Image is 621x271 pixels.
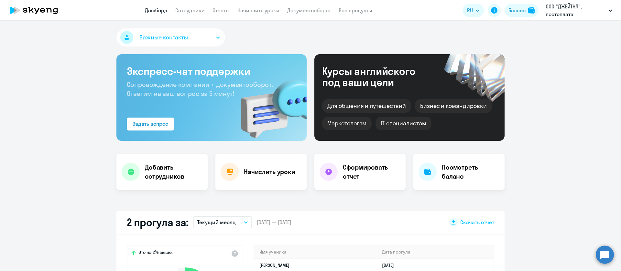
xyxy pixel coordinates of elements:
[127,216,188,229] h2: 2 прогула за:
[193,216,252,228] button: Текущий месяц
[139,33,188,42] span: Важные контакты
[442,163,499,181] h4: Посмотреть баланс
[254,245,377,259] th: Имя ученика
[197,218,236,226] p: Текущий месяц
[508,6,526,14] div: Баланс
[133,120,168,128] div: Задать вопрос
[376,117,431,130] div: IT-специалистам
[259,262,289,268] a: [PERSON_NAME]
[322,99,411,113] div: Для общения и путешествий
[467,6,473,14] span: RU
[175,7,205,14] a: Сотрудники
[237,7,279,14] a: Начислить уроки
[415,99,492,113] div: Бизнес и командировки
[542,3,616,18] button: ООО "ДЖЕЙТНЛ", постоплата
[382,262,399,268] a: [DATE]
[546,3,606,18] p: ООО "ДЖЕЙТНЛ", постоплата
[145,7,168,14] a: Дашборд
[231,68,307,141] img: bg-img
[244,167,295,176] h4: Начислить уроки
[127,65,296,78] h3: Экспресс-чат поддержки
[339,7,372,14] a: Все продукты
[343,163,400,181] h4: Сформировать отчет
[127,80,273,98] span: Сопровождение компании + документооборот. Ответим на ваш вопрос за 5 минут!
[528,7,535,14] img: balance
[463,4,484,17] button: RU
[116,28,225,47] button: Важные контакты
[138,249,173,257] span: Это на 2% выше,
[322,117,372,130] div: Маркетологам
[212,7,230,14] a: Отчеты
[127,118,174,130] button: Задать вопрос
[322,66,433,88] div: Курсы английского под ваши цели
[505,4,539,17] button: Балансbalance
[145,163,202,181] h4: Добавить сотрудников
[460,219,494,226] span: Скачать отчет
[377,245,494,259] th: Дата прогула
[257,219,291,226] span: [DATE] — [DATE]
[287,7,331,14] a: Документооборот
